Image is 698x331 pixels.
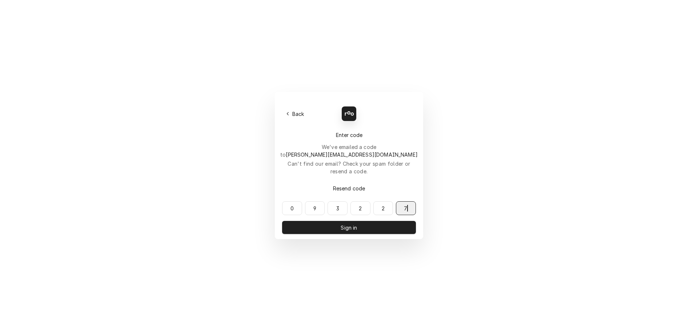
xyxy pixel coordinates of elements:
span: Back [291,110,306,118]
span: Sign in [339,224,358,231]
span: Resend code [332,185,367,192]
button: Resend code [282,182,416,195]
span: [PERSON_NAME][EMAIL_ADDRESS][DOMAIN_NAME] [286,152,418,158]
div: Can't find our email? Check your spam folder or resend a code. [282,160,416,175]
button: Back [282,109,309,119]
span: to [280,152,418,158]
div: We've emailed a code [280,143,418,158]
button: Sign in [282,221,416,234]
div: Enter code [282,131,416,139]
